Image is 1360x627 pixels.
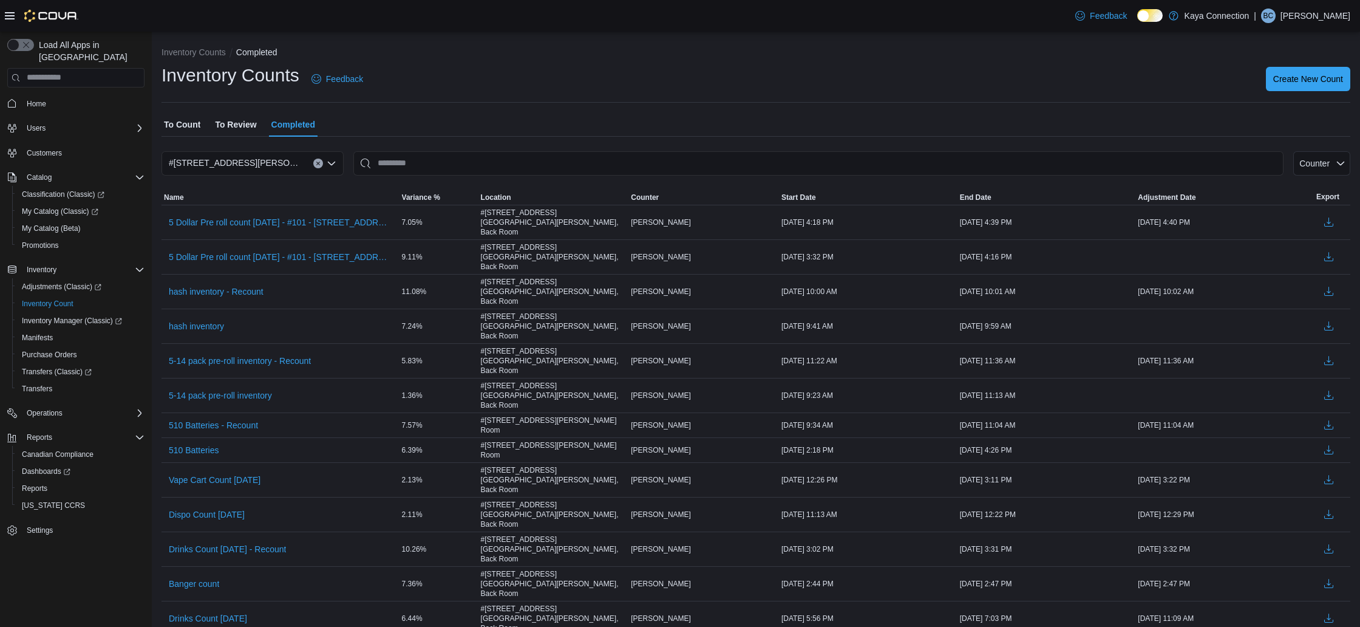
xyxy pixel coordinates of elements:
[12,278,149,295] a: Adjustments (Classic)
[957,319,1136,334] div: [DATE] 9:59 AM
[399,284,478,299] div: 11.08%
[1273,73,1343,85] span: Create New Count
[1135,215,1314,230] div: [DATE] 4:40 PM
[1135,507,1314,522] div: [DATE] 12:29 PM
[12,220,149,237] button: My Catalog (Beta)
[22,501,85,510] span: [US_STATE] CCRS
[22,241,59,250] span: Promotions
[1138,193,1195,202] span: Adjustment Date
[779,507,957,522] div: [DATE] 11:13 AM
[17,365,97,379] a: Transfers (Classic)
[17,447,144,462] span: Canadian Compliance
[1135,284,1314,299] div: [DATE] 10:02 AM
[17,279,144,294] span: Adjustments (Classic)
[12,312,149,329] a: Inventory Manager (Classic)
[17,313,127,328] a: Inventory Manager (Classic)
[402,193,440,202] span: Variance %
[22,190,104,199] span: Classification (Classic)
[2,521,149,539] button: Settings
[399,507,478,522] div: 2.11%
[22,384,52,394] span: Transfers
[12,480,149,497] button: Reports
[17,204,144,219] span: My Catalog (Classic)
[169,543,286,555] span: Drinks Count [DATE] - Recount
[17,204,103,219] a: My Catalog (Classic)
[957,250,1136,264] div: [DATE] 4:16 PM
[779,388,957,403] div: [DATE] 9:23 AM
[17,238,144,253] span: Promotions
[22,316,122,326] span: Inventory Manager (Classic)
[164,441,224,459] button: 510 Batteries
[779,418,957,433] div: [DATE] 9:34 AM
[27,265,56,275] span: Inventory
[164,471,265,489] button: Vape Cart Count [DATE]
[22,523,58,538] a: Settings
[478,275,629,309] div: #[STREET_ADDRESS][GEOGRAPHIC_DATA][PERSON_NAME], Back Room
[478,379,629,413] div: #[STREET_ADDRESS][GEOGRAPHIC_DATA][PERSON_NAME], Back Room
[631,287,691,296] span: [PERSON_NAME]
[399,611,478,626] div: 6.44%
[17,382,57,396] a: Transfers
[169,251,392,263] span: 5 Dollar Pre roll count [DATE] - #101 - [STREET_ADDRESS][PERSON_NAME]
[169,216,392,228] span: 5 Dollar Pre roll count [DATE] - #101 - [STREET_ADDRESS][PERSON_NAME] - Recount
[22,262,144,277] span: Inventory
[12,237,149,254] button: Promotions
[779,577,957,591] div: [DATE] 2:44 PM
[22,97,51,111] a: Home
[161,190,399,205] button: Name
[17,296,144,311] span: Inventory Count
[169,578,219,590] span: Banger count
[17,447,98,462] a: Canadian Compliance
[779,190,957,205] button: Start Date
[22,121,50,135] button: Users
[169,156,301,170] span: #[STREET_ADDRESS][PERSON_NAME]
[957,507,1136,522] div: [DATE] 12:22 PM
[22,282,101,292] span: Adjustments (Classic)
[169,355,311,367] span: 5-14 pack pre-roll inventory - Recount
[1254,9,1256,23] p: |
[307,67,368,91] a: Feedback
[27,173,52,182] span: Catalog
[1293,151,1350,176] button: Counter
[957,443,1136,457] div: [DATE] 4:26 PM
[960,193,991,202] span: End Date
[164,352,316,370] button: 5-14 pack pre-roll inventory - Recount
[12,346,149,363] button: Purchase Orders
[399,473,478,487] div: 2.13%
[399,190,478,205] button: Variance %
[22,262,61,277] button: Inventory
[779,354,957,368] div: [DATE] 11:22 AM
[169,612,247,625] span: Drinks Count [DATE]
[17,464,75,479] a: Dashboards
[478,498,629,532] div: #[STREET_ADDRESS][GEOGRAPHIC_DATA][PERSON_NAME], Back Room
[1135,190,1314,205] button: Adjustment Date
[164,386,277,405] button: 5-14 pack pre-roll inventory
[1266,67,1350,91] button: Create New Count
[22,207,98,216] span: My Catalog (Classic)
[22,450,93,459] span: Canadian Compliance
[17,296,78,311] a: Inventory Count
[27,148,62,158] span: Customers
[478,438,629,462] div: #[STREET_ADDRESS][PERSON_NAME] Room
[22,430,57,445] button: Reports
[1135,542,1314,557] div: [DATE] 3:32 PM
[164,540,291,558] button: Drinks Count [DATE] - Recount
[22,367,92,377] span: Transfers (Classic)
[12,380,149,397] button: Transfers
[478,532,629,566] div: #[STREET_ADDRESS][GEOGRAPHIC_DATA][PERSON_NAME], Back Room
[957,354,1136,368] div: [DATE] 11:36 AM
[631,614,691,623] span: [PERSON_NAME]
[17,279,106,294] a: Adjustments (Classic)
[779,284,957,299] div: [DATE] 10:00 AM
[27,408,63,418] span: Operations
[478,413,629,437] div: #[STREET_ADDRESS][PERSON_NAME] Room
[164,248,397,266] button: 5 Dollar Pre roll count [DATE] - #101 - [STREET_ADDRESS][PERSON_NAME]
[17,187,144,202] span: Classification (Classic)
[399,250,478,264] div: 9.11%
[631,252,691,262] span: [PERSON_NAME]
[22,484,47,493] span: Reports
[22,170,56,185] button: Catalog
[164,213,397,231] button: 5 Dollar Pre roll count [DATE] - #101 - [STREET_ADDRESS][PERSON_NAME] - Recount
[22,145,144,160] span: Customers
